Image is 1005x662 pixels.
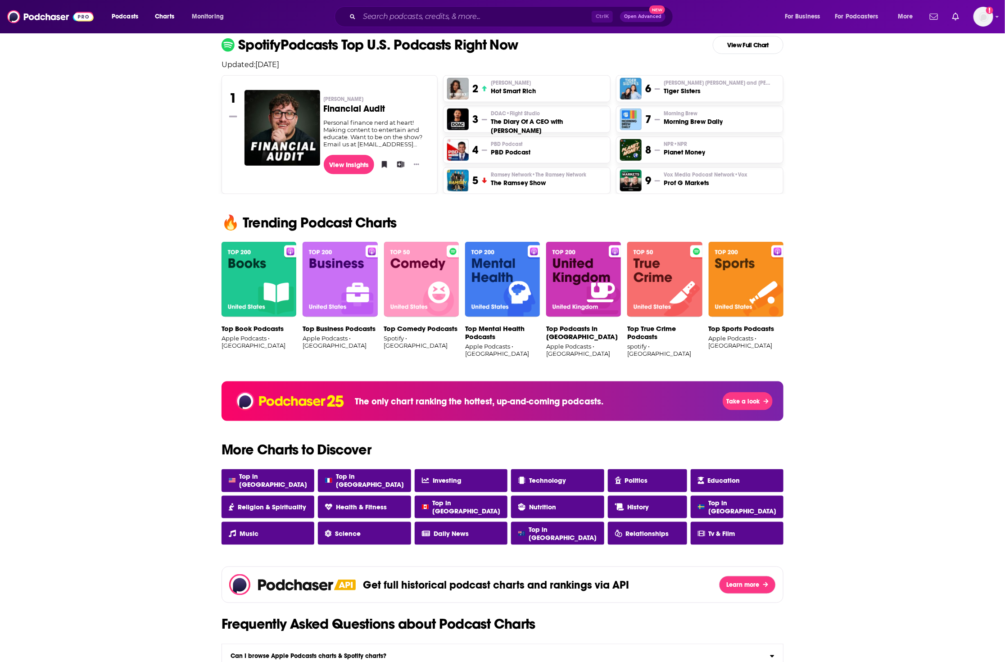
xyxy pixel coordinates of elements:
button: open menu [892,9,924,24]
span: Top in [GEOGRAPHIC_DATA] [239,472,307,489]
a: Vox Media Podcast Network•VoxProf G Markets [664,171,747,187]
span: Podcasts [112,10,138,23]
span: Charts [155,10,174,23]
p: Top Business Podcasts [303,325,377,333]
span: Take a look [727,398,760,405]
span: • NPR [674,141,687,147]
span: Top in [GEOGRAPHIC_DATA] [708,499,776,515]
img: banner-Top Podcasts in United Kingdom [546,242,621,317]
p: Updated: [DATE] [214,60,791,69]
a: Top in [GEOGRAPHIC_DATA] [415,496,507,519]
button: open menu [829,9,892,24]
span: Education [708,476,740,485]
h2: More Charts to Discover [214,443,791,457]
button: Open AdvancedNew [620,11,665,22]
img: The Ramsey Show [447,170,469,191]
a: PBD PodcastPBD Podcast [491,141,530,157]
span: Technology [529,476,566,485]
span: • The Ramsey Network [532,172,586,178]
a: banner-Top Sports PodcastsTop Sports PodcastsApple Podcasts • [GEOGRAPHIC_DATA] [709,242,783,360]
h3: 8 [645,143,651,157]
h3: 5 [472,174,478,187]
a: The Diary Of A CEO with Steven Bartlett [447,109,469,130]
h3: 4 [472,143,478,157]
h3: The Ramsey Show [491,178,586,187]
span: Religion & Spirituality [238,503,306,511]
span: Ctrl K [592,11,613,23]
p: Cherie Brooke Luo and Jean Luo [664,79,772,86]
a: Tiger Sisters [620,78,642,100]
h3: Can I browse Apple Podcasts charts & Spotify charts? [231,653,386,660]
span: Top in [GEOGRAPHIC_DATA] [529,526,597,542]
span: Health & Fitness [336,503,387,511]
p: Spotify Podcasts Top U.S. Podcasts Right Now [238,38,518,52]
img: Hot Smart Rich [447,78,469,100]
span: Nutrition [529,503,556,511]
h2: Frequently Asked Questions about Podcast Charts [214,617,791,632]
a: [PERSON_NAME]Hot Smart Rich [491,79,536,95]
a: [PERSON_NAME]Financial Audit [324,95,430,119]
a: banner-Top Podcasts in United KingdomTop Podcasts in [GEOGRAPHIC_DATA]Apple Podcasts • [GEOGRAPHI... [546,242,621,360]
h3: The Diary Of A CEO with [PERSON_NAME] [491,117,607,135]
button: Show profile menu [973,7,993,27]
img: Planet Money [620,139,642,161]
p: PBD Podcast [491,141,530,148]
button: open menu [105,9,150,24]
h3: 7 [645,113,651,126]
div: Personal finance nerd at heart! Making content to entertain and educate. Want to be on the show? ... [324,119,430,148]
p: Apple Podcasts • [GEOGRAPHIC_DATA] [709,335,783,349]
h3: 2 [472,82,478,95]
span: [PERSON_NAME] [PERSON_NAME] and [PERSON_NAME] [664,79,772,86]
a: NPR•NPRPlanet Money [664,141,705,157]
img: Podchaser - Follow, Share and Rate Podcasts [7,8,94,25]
p: Apple Podcasts • [GEOGRAPHIC_DATA] [546,343,621,357]
button: Add to List [394,158,403,171]
button: open menu [779,9,832,24]
span: PBD Podcast [491,141,523,148]
button: Take a look [723,392,773,410]
h3: Tiger Sisters [664,86,772,95]
img: Financial Audit [244,90,320,166]
a: Top in [GEOGRAPHIC_DATA] [511,522,604,545]
span: • Vox [734,172,747,178]
a: History [608,496,687,519]
p: Apple Podcasts • [GEOGRAPHIC_DATA] [303,335,377,349]
p: Caleb Hammer [324,95,430,103]
h3: PBD Podcast [491,148,530,157]
span: Monitoring [192,10,224,23]
span: Music [240,530,258,538]
a: Technology [511,469,604,492]
a: Charts [149,9,180,24]
p: Top Comedy Podcasts [384,325,459,333]
button: open menu [186,9,235,24]
a: Top in [GEOGRAPHIC_DATA] [222,469,314,492]
img: Podchaser 25 banner [236,390,344,412]
a: Top in [GEOGRAPHIC_DATA] [691,496,783,519]
h3: 9 [645,174,651,187]
a: banner-Top Mental Health PodcastsTop Mental Health PodcastsApple Podcasts • [GEOGRAPHIC_DATA] [465,242,540,360]
img: banner-Top Mental Health Podcasts [465,242,540,317]
img: Podchaser - Follow, Share and Rate Podcasts [229,574,334,595]
span: Relationships [626,530,669,538]
img: Morning Brew Daily [620,109,642,130]
p: The only chart ranking the hottest, up-and-coming podcasts. [355,396,603,407]
a: Financial Audit [244,90,320,165]
img: banner-Top Comedy Podcasts [384,242,459,317]
a: Ramsey Network•The Ramsey NetworkThe Ramsey Show [491,171,586,187]
span: Learn more [727,581,760,589]
p: Top Sports Podcasts [709,325,783,333]
a: PBD Podcast [447,139,469,161]
span: History [628,503,649,511]
p: Top Mental Health Podcasts [465,325,540,341]
a: Show notifications dropdown [926,9,942,24]
span: For Podcasters [835,10,878,23]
